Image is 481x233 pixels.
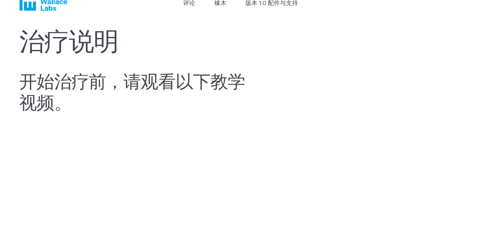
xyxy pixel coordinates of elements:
[19,30,119,55] font: 治疗说明
[183,0,195,6] font: 评论
[245,0,298,6] font: 版本 1.0 配件与支持
[19,74,245,112] font: 开始治疗前，请观看以下教学视频。
[214,0,226,6] font: 橡木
